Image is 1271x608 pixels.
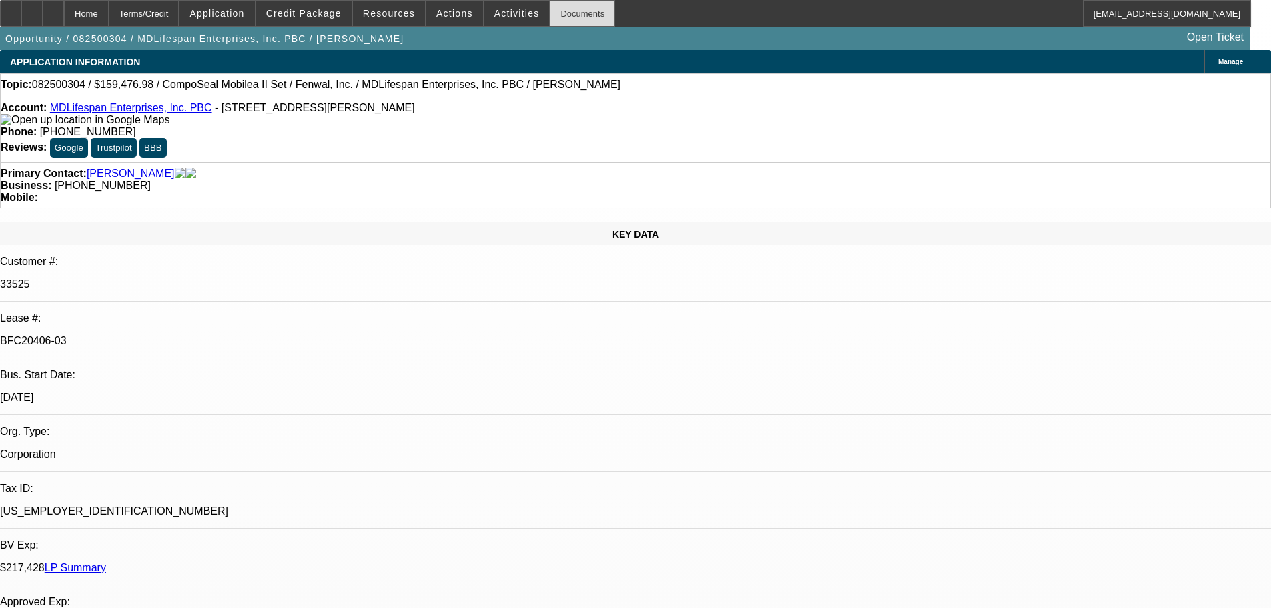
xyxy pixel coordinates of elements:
[1,141,47,153] strong: Reviews:
[266,8,342,19] span: Credit Package
[10,57,140,67] span: APPLICATION INFORMATION
[1182,26,1249,49] a: Open Ticket
[1,79,32,91] strong: Topic:
[87,168,175,180] a: [PERSON_NAME]
[1,180,51,191] strong: Business:
[55,180,151,191] span: [PHONE_NUMBER]
[612,229,659,240] span: KEY DATA
[215,102,415,113] span: - [STREET_ADDRESS][PERSON_NAME]
[50,102,212,113] a: MDLifespan Enterprises, Inc. PBC
[1,114,169,126] img: Open up location in Google Maps
[1218,58,1243,65] span: Manage
[189,8,244,19] span: Application
[1,114,169,125] a: View Google Maps
[45,562,106,573] a: LP Summary
[363,8,415,19] span: Resources
[1,192,38,203] strong: Mobile:
[185,168,196,180] img: linkedin-icon.png
[436,8,473,19] span: Actions
[32,79,620,91] span: 082500304 / $159,476.98 / CompoSeal Mobilea II Set / Fenwal, Inc. / MDLifespan Enterprises, Inc. ...
[139,138,167,158] button: BBB
[426,1,483,26] button: Actions
[494,8,540,19] span: Activities
[50,138,88,158] button: Google
[1,102,47,113] strong: Account:
[175,168,185,180] img: facebook-icon.png
[5,33,404,44] span: Opportunity / 082500304 / MDLifespan Enterprises, Inc. PBC / [PERSON_NAME]
[1,168,87,180] strong: Primary Contact:
[179,1,254,26] button: Application
[484,1,550,26] button: Activities
[1,126,37,137] strong: Phone:
[256,1,352,26] button: Credit Package
[91,138,136,158] button: Trustpilot
[353,1,425,26] button: Resources
[40,126,136,137] span: [PHONE_NUMBER]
